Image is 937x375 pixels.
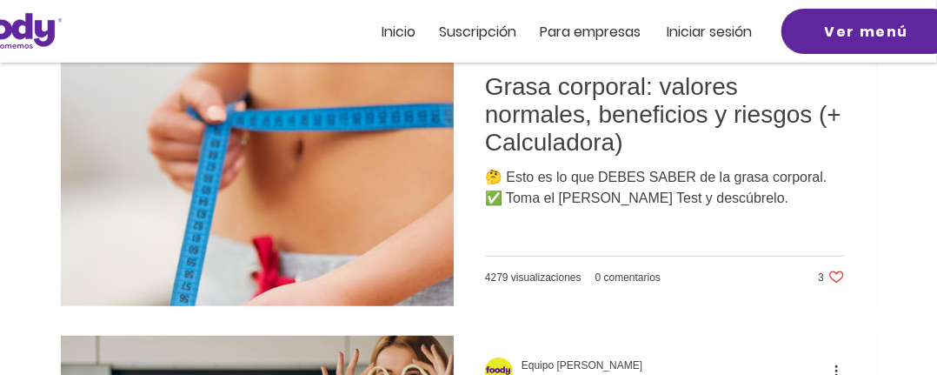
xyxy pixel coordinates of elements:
span: Ver menú [825,21,909,43]
img: Grasa corporal: valores normales, beneficios y riesgos (+ Calculadora) [60,10,455,307]
span: ra empresas [556,22,641,42]
span: 0 comentarios [595,271,661,284]
a: Para empresas [540,24,641,39]
span: Inicio [382,22,415,42]
a: Inicio [382,24,415,39]
span: Iniciar sesión [667,22,752,42]
a: Grasa corporal: valores normales, beneficios y riesgos (+ Calculadora) [485,72,845,167]
a: Equipo [PERSON_NAME] [522,357,648,373]
span: 3 [818,272,828,283]
a: Iniciar sesión [667,24,752,39]
span: Suscripción [439,22,516,42]
div: 🤔 Esto es lo que DEBES SABER de la grasa corporal. ✅ Toma el [PERSON_NAME] Test y descúbrelo. [485,167,845,209]
h2: Grasa corporal: valores normales, beneficios y riesgos (+ Calculadora) [485,73,845,157]
span: 4279 visualizaciones [485,271,581,284]
button: Like post [818,269,845,285]
span: Equipo Foody [522,359,642,372]
span: Pa [540,22,556,42]
a: Suscripción [439,24,516,39]
iframe: Messagebird Livechat Widget [836,274,920,358]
